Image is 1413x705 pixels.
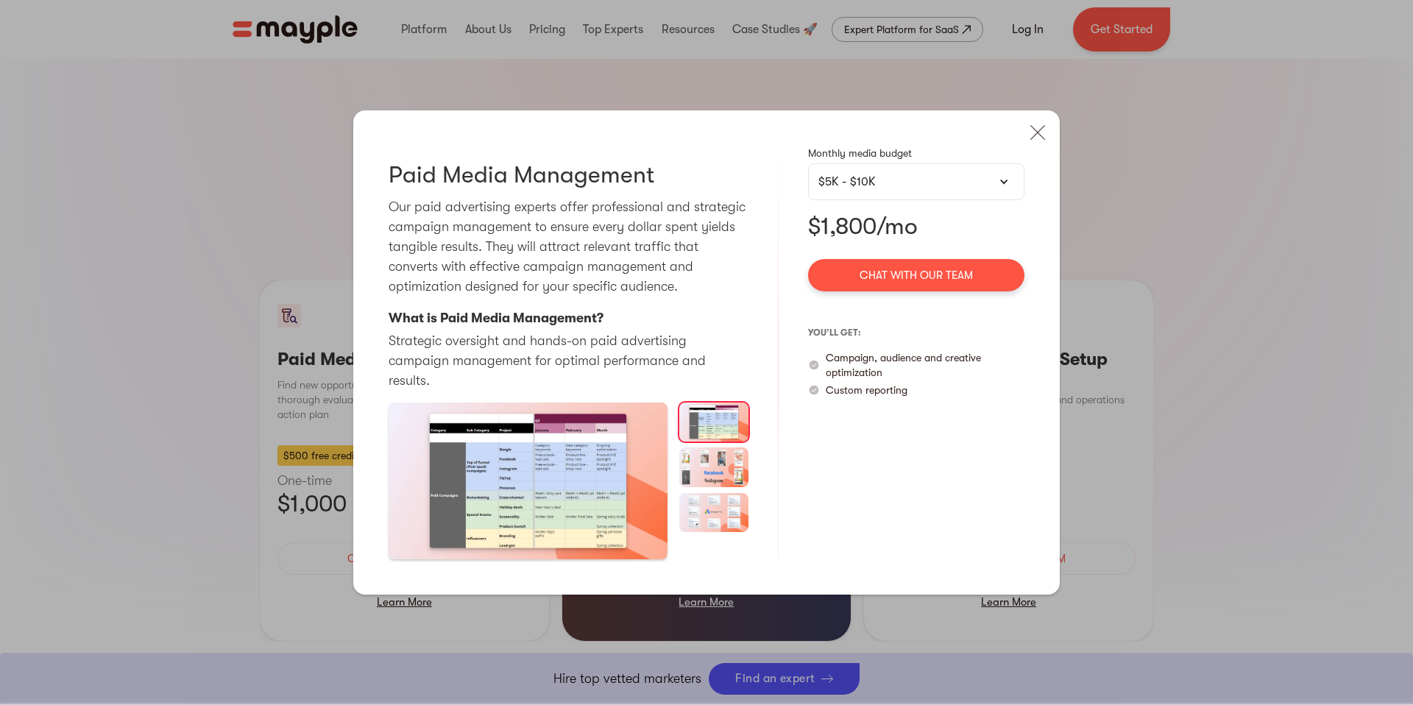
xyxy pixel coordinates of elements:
[389,331,748,391] p: Strategic oversight and hands-on paid advertising campaign management for optimal performance and...
[826,383,907,397] p: Custom reporting
[826,350,1024,380] p: Campaign, audience and creative optimization
[389,197,748,297] p: Our paid advertising experts offer professional and strategic campaign management to ensure every...
[808,259,1024,291] a: Chat with our team
[808,163,1024,200] div: $5K - $10K
[389,403,667,559] a: open lightbox
[808,321,1024,344] p: you’ll get:
[818,173,1014,191] div: $5K - $10K
[389,160,654,190] h3: Paid Media Management
[389,308,603,328] p: What is Paid Media Management?
[808,212,1024,241] p: $1,800/mo
[808,146,1024,160] p: Monthly media budget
